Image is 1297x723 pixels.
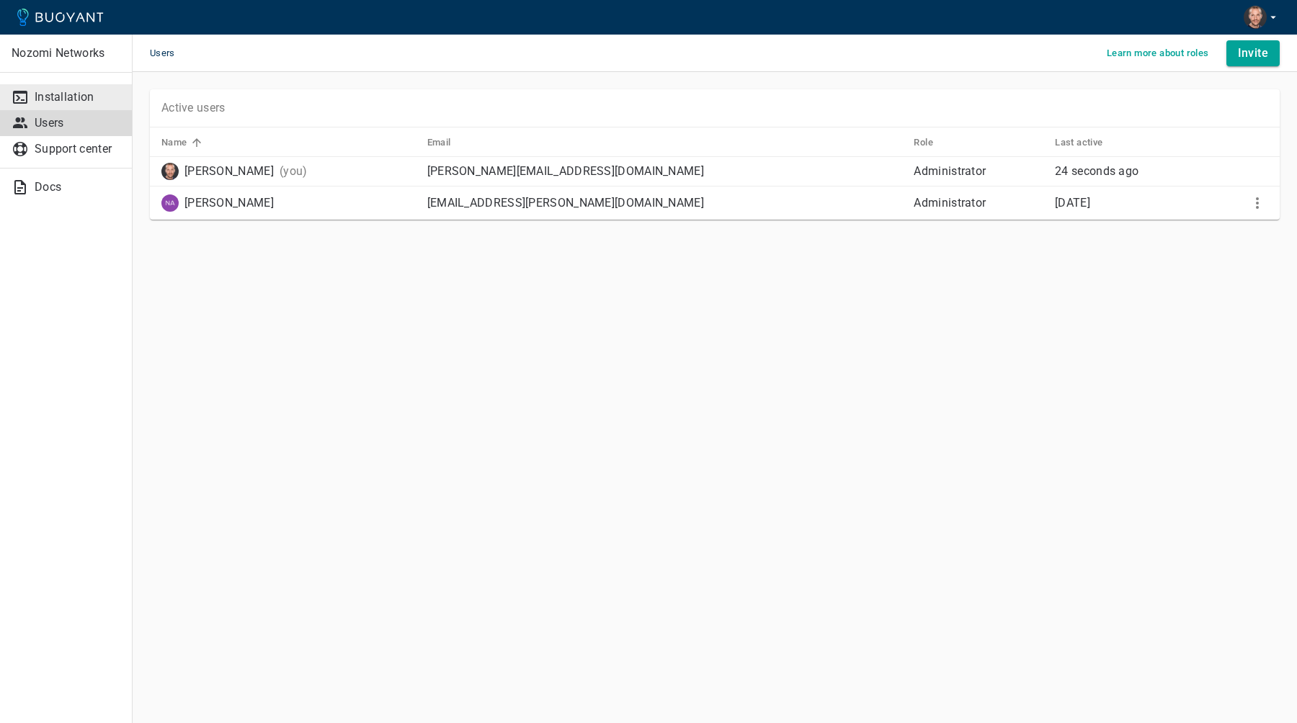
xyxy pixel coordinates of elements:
[1055,196,1090,210] relative-time: [DATE]
[35,180,120,194] p: Docs
[1238,46,1268,60] h4: Invite
[1244,6,1267,29] img: Luca Zacchetti
[914,136,952,149] span: Role
[914,164,1043,179] p: Administrator
[1101,45,1215,59] a: Learn more about roles
[161,136,206,149] span: Name
[1055,196,1090,210] span: Tue, 02 Sep 2025 09:37:01 CEST / Tue, 02 Sep 2025 07:37:01 UTC
[184,196,274,210] p: [PERSON_NAME]
[161,137,187,148] h5: Name
[161,101,226,115] p: Active users
[184,164,274,179] p: [PERSON_NAME]
[35,90,120,104] p: Installation
[1055,137,1102,148] h5: Last active
[427,136,470,149] span: Email
[427,164,903,179] p: [PERSON_NAME][EMAIL_ADDRESS][DOMAIN_NAME]
[161,194,274,212] div: Natalino Picone
[914,137,933,148] h5: Role
[35,142,120,156] p: Support center
[1226,40,1280,66] button: Invite
[161,163,179,180] img: luca.zacchetti@nozominetworks.com
[161,163,274,180] div: Luca Zacchetti
[1055,164,1138,178] span: Thu, 11 Sep 2025 07:00:04 CEST / Thu, 11 Sep 2025 05:00:04 UTC
[12,46,120,60] p: Nozomi Networks
[161,194,179,212] img: natalino.picone@nozominetworks.com
[1101,42,1215,64] button: Learn more about roles
[1107,48,1209,59] h5: Learn more about roles
[427,196,903,210] p: [EMAIL_ADDRESS][PERSON_NAME][DOMAIN_NAME]
[1055,136,1121,149] span: Last active
[427,137,451,148] h5: Email
[1247,192,1268,214] button: More
[280,164,308,179] p: (you)
[914,196,1043,210] p: Administrator
[150,35,192,72] span: Users
[35,116,120,130] p: Users
[1055,164,1138,178] relative-time: 24 seconds ago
